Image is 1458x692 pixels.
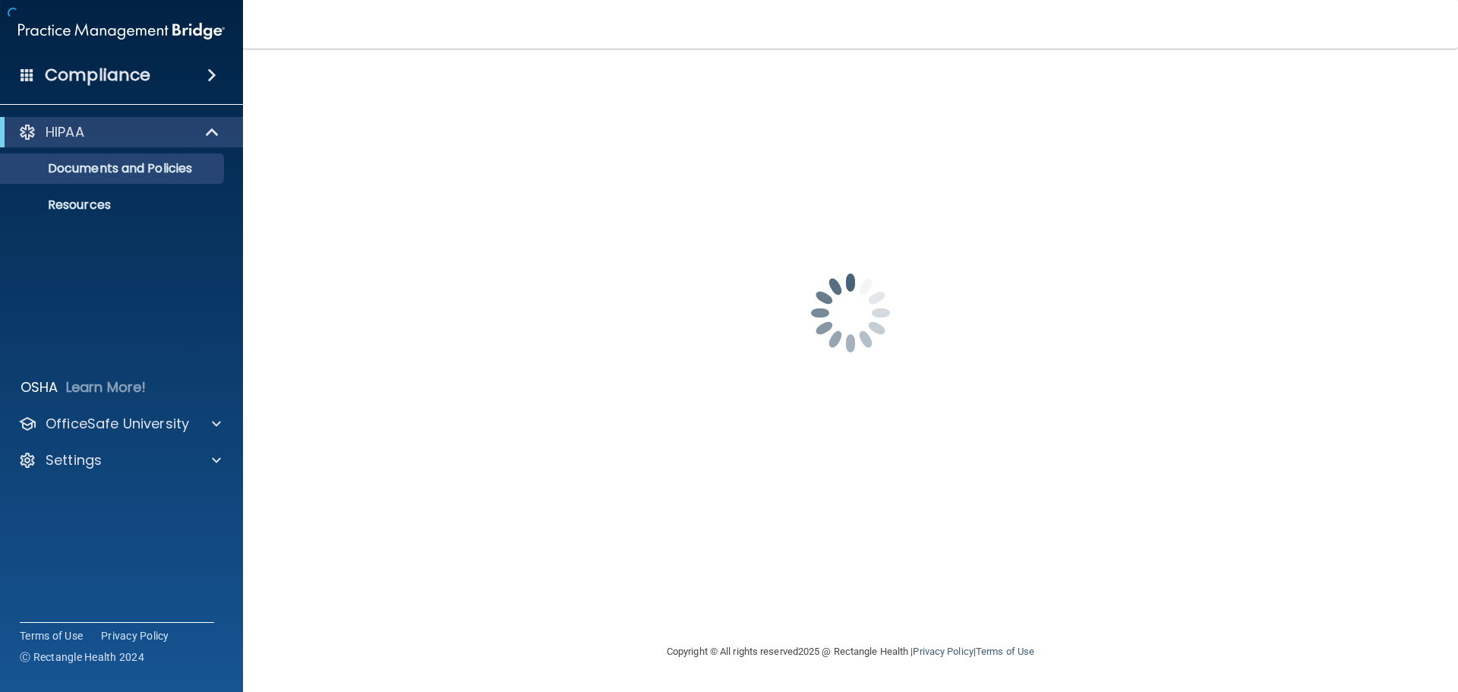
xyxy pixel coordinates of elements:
[21,378,58,397] p: OSHA
[66,378,147,397] p: Learn More!
[46,451,102,469] p: Settings
[45,65,150,86] h4: Compliance
[913,646,973,657] a: Privacy Policy
[46,415,189,433] p: OfficeSafe University
[775,237,926,389] img: spinner.e123f6fc.gif
[20,649,144,665] span: Ⓒ Rectangle Health 2024
[18,415,221,433] a: OfficeSafe University
[10,161,217,176] p: Documents and Policies
[10,197,217,213] p: Resources
[20,628,83,643] a: Terms of Use
[101,628,169,643] a: Privacy Policy
[18,123,220,141] a: HIPAA
[976,646,1034,657] a: Terms of Use
[46,123,84,141] p: HIPAA
[18,451,221,469] a: Settings
[573,627,1128,676] div: Copyright © All rights reserved 2025 @ Rectangle Health | |
[18,16,225,46] img: PMB logo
